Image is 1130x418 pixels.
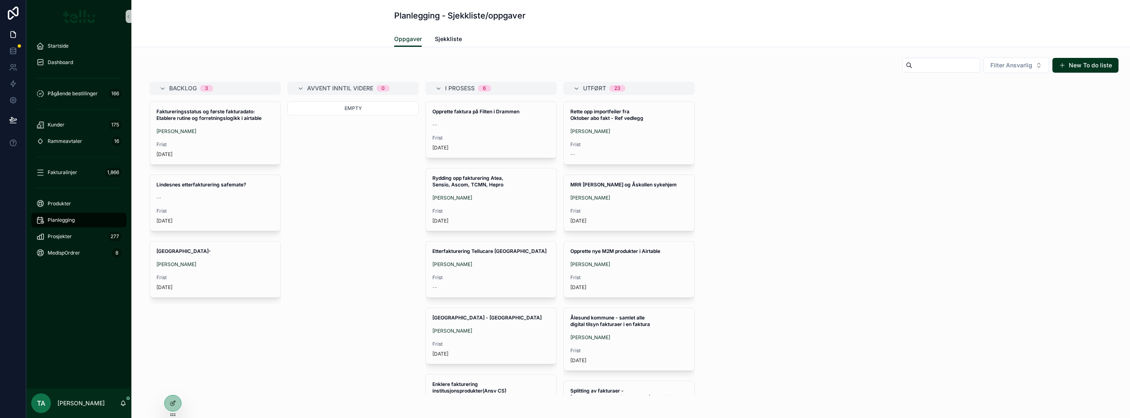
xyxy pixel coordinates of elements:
a: [PERSON_NAME] [570,128,610,135]
strong: Opprette faktura på Filten i Drammen [432,108,519,115]
div: 175 [109,120,122,130]
a: [PERSON_NAME] [432,261,472,268]
p: [DATE] [570,218,586,224]
p: [DATE] [432,145,448,151]
a: Ålesund kommune - samlet alle digital tilsyn fakturaer i en faktura[PERSON_NAME]Frist[DATE] [563,308,695,371]
strong: Rette opp importfeiler fra Oktober abo fakt - Ref vedlegg [570,108,643,121]
span: -- [432,122,437,128]
strong: Faktureringsstatus og første fakturadato: Etablere rutine og forretningslogikk i airtable [156,108,262,121]
div: 23 [614,85,620,92]
span: Pågående bestillinger [48,90,98,97]
a: MedispOrdrer8 [31,246,126,260]
div: 0 [381,85,385,92]
p: [PERSON_NAME] [57,399,105,407]
span: Sjekkliste [435,35,462,43]
a: Fakturalinjer1,866 [31,165,126,180]
p: [DATE] [156,151,172,158]
p: [DATE] [156,284,172,291]
a: Lindesnes etterfakturering safemate?--Frist[DATE] [149,175,281,231]
a: Rydding opp fakturering Atea, Sensio, Ascom, TCMN, Hepro[PERSON_NAME]Frist[DATE] [425,168,557,231]
a: [PERSON_NAME] [570,261,610,268]
a: Startside [31,39,126,53]
a: Pågående bestillinger166 [31,86,126,101]
span: TA [37,398,45,408]
p: [DATE] [156,218,172,224]
strong: Enklere fakturering institusjonsprodukter(Ansv CS) [432,381,506,394]
div: scrollable content [26,33,131,271]
div: 6 [483,85,486,92]
strong: Opprette nye M2M produkter i Airtable [570,248,660,254]
span: Filter Ansvarlig [990,61,1032,69]
p: [DATE] [432,218,448,224]
span: -- [432,284,437,291]
p: [DATE] [432,351,448,357]
div: 166 [109,89,122,99]
strong: Splitting av fakturaer - [GEOGRAPHIC_DATA] kommune (Excel fil) [570,388,670,400]
a: Rammeavtaler16 [31,134,126,149]
a: Opprette nye M2M produkter i Airtable[PERSON_NAME]Frist[DATE] [563,241,695,298]
span: MedispOrdrer [48,250,80,256]
button: New To do liste [1052,58,1119,73]
strong: Ålesund kommune - samlet alle digital tilsyn fakturaer i en faktura [570,315,650,327]
span: Frist [432,208,550,214]
span: -- [156,195,161,201]
a: Produkter [31,196,126,211]
span: Utført [583,84,606,92]
strong: Rydding opp fakturering Atea, Sensio, Ascom, TCMN, Hepro [432,175,505,188]
a: Dashboard [31,55,126,70]
span: Dashboard [48,59,73,66]
span: Kunder [48,122,64,128]
a: Etterfakturering Tellucare [GEOGRAPHIC_DATA][PERSON_NAME]Frist-- [425,241,557,298]
a: Rette opp importfeiler fra Oktober abo fakt - Ref vedlegg[PERSON_NAME]Frist-- [563,101,695,165]
span: Frist [570,274,688,281]
a: Prosjekter277 [31,229,126,244]
a: [PERSON_NAME] [570,195,610,201]
button: Select Button [983,57,1049,73]
a: [GEOGRAPHIC_DATA] - [GEOGRAPHIC_DATA][PERSON_NAME]Frist[DATE] [425,308,557,364]
strong: [GEOGRAPHIC_DATA]- [156,248,211,254]
strong: Etterfakturering Tellucare [GEOGRAPHIC_DATA] [432,248,547,254]
a: [PERSON_NAME] [570,334,610,341]
div: 1,866 [105,168,122,177]
a: MRR [PERSON_NAME] og Åskollen sykehjem[PERSON_NAME]Frist[DATE] [563,175,695,231]
span: Backlog [169,84,197,92]
div: 8 [112,248,122,258]
span: Prosjekter [48,233,72,240]
span: Empty [345,105,362,111]
img: App logo [63,10,95,23]
div: 3 [205,85,208,92]
span: Frist [432,341,550,347]
a: Opprette faktura på Filten i Drammen--Frist[DATE] [425,101,557,158]
span: I prosess [445,84,475,92]
a: Planlegging [31,213,126,227]
div: 16 [112,136,122,146]
span: Frist [156,274,274,281]
span: Avvent inntil videre [307,84,373,92]
span: Planlegging [48,217,75,223]
span: Fakturalinjer [48,169,77,176]
span: Oppgaver [394,35,422,43]
a: [PERSON_NAME] [156,128,196,135]
span: Frist [570,347,688,354]
span: Frist [156,208,274,214]
strong: MRR [PERSON_NAME] og Åskollen sykehjem [570,181,677,188]
span: Frist [570,208,688,214]
a: [PERSON_NAME] [432,195,472,201]
span: Frist [156,141,274,148]
p: [DATE] [570,284,586,291]
a: Oppgaver [394,32,422,47]
span: Frist [432,135,550,141]
a: [PERSON_NAME] [432,328,472,334]
span: -- [570,151,575,158]
strong: Lindesnes etterfakturering safemate? [156,181,246,188]
a: [PERSON_NAME] [156,261,196,268]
